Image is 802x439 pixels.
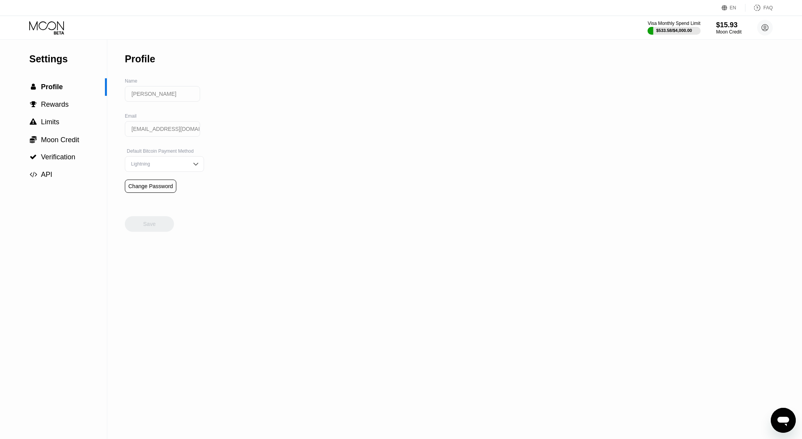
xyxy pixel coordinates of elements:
span: Profile [41,83,63,91]
div: FAQ [763,5,773,11]
span: Rewards [41,100,69,108]
div: $15.93 [716,21,742,29]
div: Visa Monthly Spend Limit [648,21,700,26]
div:  [29,83,37,90]
div: Moon Credit [716,29,742,35]
span:  [30,153,37,160]
div: EN [730,5,736,11]
span:  [30,101,37,108]
span: Moon Credit [41,136,79,144]
div: FAQ [745,4,773,12]
div:  [29,153,37,160]
span:  [30,136,37,143]
div: Change Password [125,180,176,193]
div: Default Bitcoin Payment Method [125,148,204,154]
span:  [30,118,37,125]
div: Settings [29,53,107,65]
div:  [29,118,37,125]
div: Visa Monthly Spend Limit$533.58/$4,000.00 [648,21,700,35]
div: Profile [125,53,155,65]
div:  [29,136,37,143]
span: API [41,171,52,178]
span: Limits [41,118,59,126]
span:  [30,171,37,178]
div: Email [125,113,204,119]
div: Lightning [129,161,188,167]
iframe: Кнопка запуска окна обмена сообщениями [771,408,796,433]
div:  [29,101,37,108]
div: EN [722,4,745,12]
div: Change Password [128,183,173,189]
div: Name [125,78,204,84]
div: $533.58 / $4,000.00 [656,28,692,33]
span:  [31,83,36,90]
div:  [29,171,37,178]
span: Verification [41,153,75,161]
div: $15.93Moon Credit [716,21,742,35]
